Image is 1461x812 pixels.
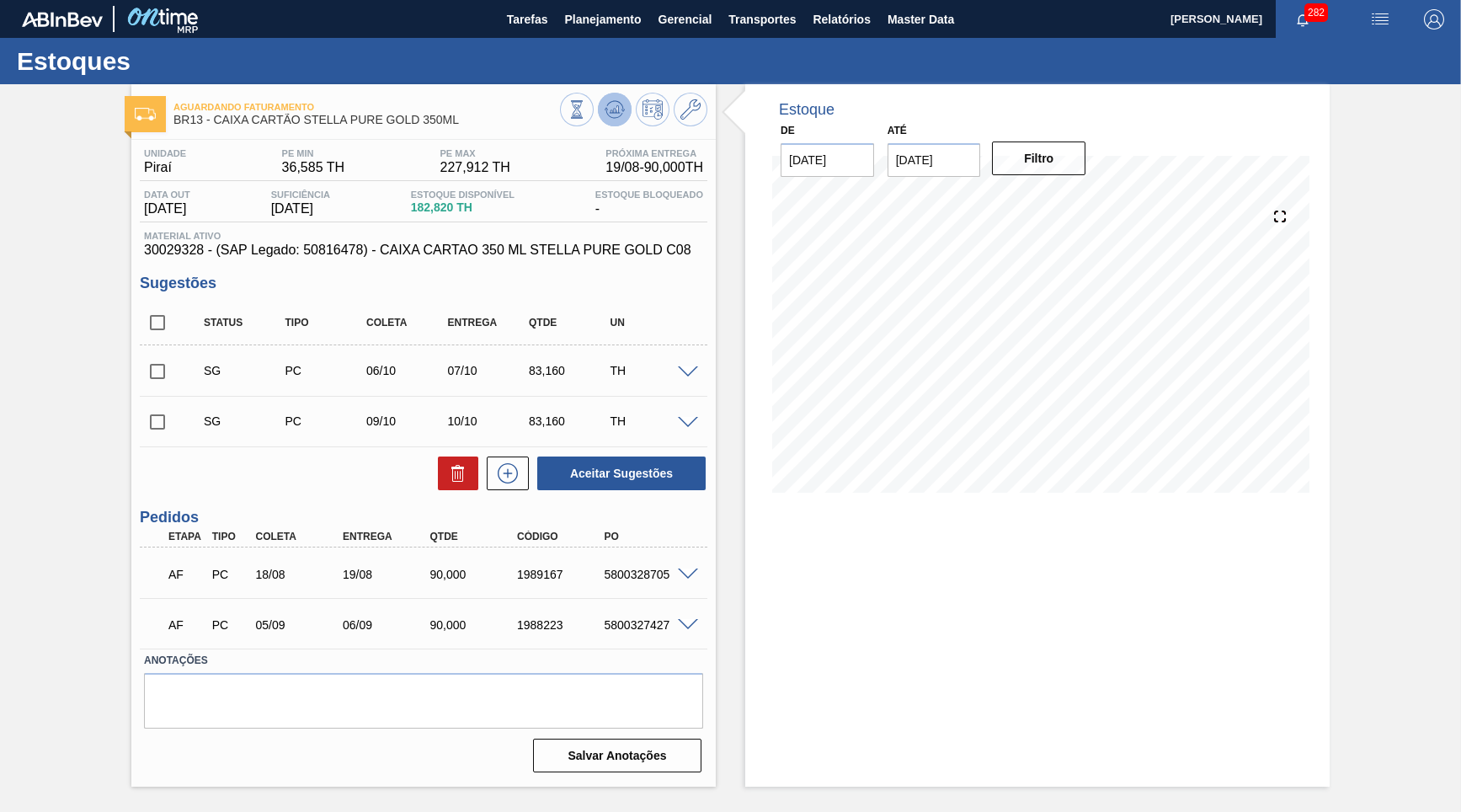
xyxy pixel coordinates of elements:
button: Visão Geral dos Estoques [560,93,594,126]
img: Ícone [135,108,156,120]
button: Notificações [1276,8,1330,31]
div: TH [606,364,696,377]
div: Pedido de Compra [208,568,253,581]
div: 05/09/2025 [252,618,349,632]
div: 83,160 [525,364,615,377]
span: Planejamento [564,9,641,29]
span: 36,585 TH [282,160,344,175]
h3: Pedidos [140,509,707,526]
button: Salvar Anotações [533,739,701,772]
span: 282 [1304,3,1328,22]
img: userActions [1370,9,1390,29]
label: Até [888,125,907,136]
span: PE MIN [282,148,344,158]
div: Entrega [444,317,534,329]
div: Aguardando Faturamento [164,556,209,593]
div: Entrega [339,531,435,542]
input: dd/mm/yyyy [888,143,981,177]
span: Piraí [144,160,186,175]
div: Coleta [252,531,349,542]
div: Pedido de Compra [208,618,253,632]
button: Atualizar Gráfico [598,93,632,126]
div: UN [606,317,696,329]
span: Gerencial [659,9,712,29]
span: PE MAX [440,148,510,158]
span: Tarefas [507,9,548,29]
input: dd/mm/yyyy [781,143,874,177]
div: Coleta [362,317,452,329]
div: Estoque [779,101,834,119]
div: 90,000 [426,618,523,632]
img: TNhmsLtSVTkK8tSr43FrP2fwEKptu5GPRR3wAAAABJRU5ErkJggg== [22,12,103,27]
div: 07/10/2025 [444,364,534,377]
div: 90,000 [426,568,523,581]
span: Estoque Disponível [411,190,515,200]
div: 09/10/2025 [362,414,452,428]
div: 5800328705 [600,568,697,581]
img: Logout [1424,9,1444,29]
div: Sugestão Criada [200,414,290,428]
span: Transportes [728,9,796,29]
button: Programar Estoque [636,93,669,126]
p: AF [168,568,205,581]
div: - [591,190,707,216]
span: 227,912 TH [440,160,510,175]
span: 182,820 TH [411,201,515,214]
div: Aguardando Faturamento [164,606,209,644]
div: Nova sugestão [478,457,529,490]
div: Sugestão Criada [200,364,290,377]
button: Filtro [992,142,1085,175]
button: Ir ao Master Data / Geral [674,93,707,126]
div: 18/08/2025 [252,568,349,581]
span: Suficiência [271,190,330,200]
label: Anotações [144,649,703,673]
span: [DATE] [271,201,330,216]
div: 06/10/2025 [362,364,452,377]
span: Próxima Entrega [605,148,703,158]
button: Aceitar Sugestões [537,457,706,490]
span: 19/08 - 90,000 TH [605,160,703,175]
div: 19/08/2025 [339,568,435,581]
div: Pedido de Compra [281,364,371,377]
span: BR13 - CAIXA CARTÃO STELLA PURE GOLD 350ML [173,114,560,126]
div: 06/09/2025 [339,618,435,632]
span: Aguardando Faturamento [173,102,560,112]
div: Pedido de Compra [281,414,371,428]
div: TH [606,414,696,428]
div: Código [513,531,610,542]
span: Material ativo [144,231,703,241]
p: AF [168,618,205,632]
div: Qtde [426,531,523,542]
span: Estoque Bloqueado [595,190,703,200]
span: 30029328 - (SAP Legado: 50816478) - CAIXA CARTAO 350 ML STELLA PURE GOLD C08 [144,243,703,258]
h3: Sugestões [140,275,707,292]
div: Tipo [208,531,253,542]
label: De [781,125,795,136]
div: 1989167 [513,568,610,581]
div: PO [600,531,697,542]
div: Qtde [525,317,615,329]
span: Unidade [144,148,186,158]
div: Status [200,317,290,329]
div: 1988223 [513,618,610,632]
span: Master Data [888,9,954,29]
span: [DATE] [144,201,190,216]
div: 83,160 [525,414,615,428]
div: Excluir Sugestões [429,457,478,490]
div: 5800327427 [600,618,697,632]
span: Data out [144,190,190,200]
span: Relatórios [813,9,870,29]
div: Tipo [281,317,371,329]
div: 10/10/2025 [444,414,534,428]
div: Etapa [164,531,209,542]
div: Aceitar Sugestões [529,455,707,492]
h1: Estoques [17,51,316,71]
